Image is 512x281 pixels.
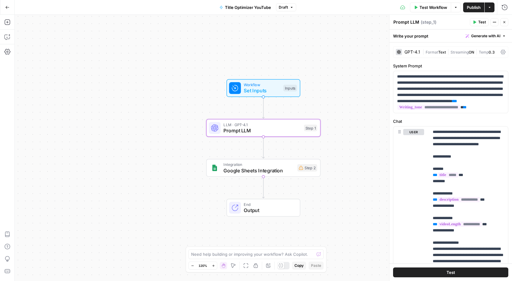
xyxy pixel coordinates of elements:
[206,79,321,97] div: WorkflowSet InputsInputs
[393,118,508,124] label: Chat
[470,18,489,26] button: Test
[262,137,264,159] g: Edge from step_1 to step_2
[244,202,294,207] span: End
[297,164,317,171] div: Step 2
[225,4,271,10] span: Title Optimizer YouTube
[447,269,455,275] span: Test
[471,33,500,39] span: Generate with AI
[279,5,288,10] span: Draft
[404,50,420,54] div: GPT-4.1
[309,262,324,270] button: Paste
[451,50,469,54] span: Streaming
[244,82,280,88] span: Workflow
[478,19,486,25] span: Test
[206,159,321,177] div: IntegrationGoogle Sheets IntegrationStep 2
[393,19,419,25] textarea: Prompt LLM
[410,2,451,12] button: Test Workflow
[216,2,275,12] button: Title Optimizer YouTube
[426,50,438,54] span: Format
[474,49,479,55] span: |
[294,263,304,268] span: Copy
[419,4,447,10] span: Test Workflow
[211,164,219,171] img: Group%201%201.png
[283,85,297,91] div: Inputs
[389,30,512,42] div: Write your prompt
[223,127,301,134] span: Prompt LLM
[223,162,294,167] span: Integration
[463,2,484,12] button: Publish
[262,97,264,118] g: Edge from start to step_1
[393,267,508,277] button: Test
[469,50,474,54] span: ON
[304,125,317,131] div: Step 1
[421,19,436,25] span: ( step_1 )
[262,177,264,198] g: Edge from step_2 to end
[463,32,508,40] button: Generate with AI
[403,129,424,135] button: user
[223,122,301,127] span: LLM · GPT-4.1
[244,87,280,94] span: Set Inputs
[311,263,321,268] span: Paste
[199,263,207,268] span: 120%
[393,63,508,69] label: System Prompt
[292,262,306,270] button: Copy
[467,4,481,10] span: Publish
[206,199,321,217] div: EndOutput
[423,49,426,55] span: |
[489,50,495,54] span: 0.3
[223,167,294,174] span: Google Sheets Integration
[206,119,321,137] div: LLM · GPT-4.1Prompt LLMStep 1
[479,50,489,54] span: Temp
[438,50,446,54] span: Text
[244,207,294,214] span: Output
[276,3,296,11] button: Draft
[446,49,451,55] span: |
